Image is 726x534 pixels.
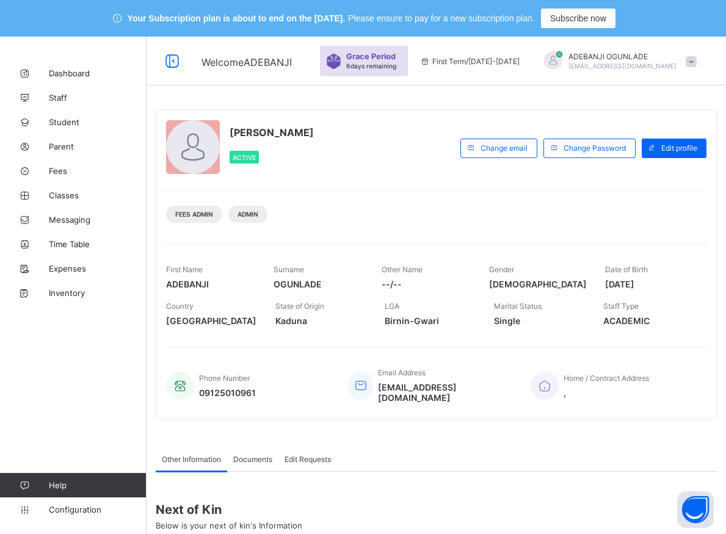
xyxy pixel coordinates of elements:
[532,51,703,71] div: ADEBANJIOGUNLADE
[49,68,147,78] span: Dashboard
[564,388,649,398] span: ,
[49,93,147,103] span: Staff
[378,382,512,403] span: [EMAIL_ADDRESS][DOMAIN_NAME]
[233,455,272,464] span: Documents
[49,264,147,273] span: Expenses
[49,480,146,490] span: Help
[199,373,250,383] span: Phone Number
[233,154,256,161] span: Active
[175,211,213,218] span: Fees Admin
[661,143,697,153] span: Edit profile
[677,491,714,528] button: Open asap
[166,301,194,311] span: Country
[49,505,146,514] span: Configuration
[603,301,639,311] span: Staff Type
[166,316,257,326] span: [GEOGRAPHIC_DATA]
[494,301,542,311] span: Marital Status
[275,316,366,326] span: Kaduna
[420,57,520,66] span: session/term information
[564,373,649,383] span: Home / Contract Address
[564,143,626,153] span: Change Password
[385,301,399,311] span: LGA
[49,190,147,200] span: Classes
[162,455,221,464] span: Other Information
[166,265,203,274] span: First Name
[489,265,514,274] span: Gender
[49,239,147,249] span: Time Table
[238,211,258,218] span: Admin
[166,279,255,289] span: ADEBANJI
[489,279,587,289] span: [DEMOGRAPHIC_DATA]
[605,279,694,289] span: [DATE]
[568,52,677,61] span: ADEBANJI OGUNLADE
[550,13,606,23] span: Subscribe now
[275,301,324,311] span: State of Origin
[603,316,694,326] span: ACADEMIC
[230,126,314,139] span: [PERSON_NAME]
[348,13,535,23] span: Please ensure to pay for a new subscription plan.
[274,265,304,274] span: Surname
[49,288,147,298] span: Inventory
[49,117,147,127] span: Student
[481,143,528,153] span: Change email
[128,13,345,23] span: Your Subscription plan is about to end on the [DATE].
[382,279,471,289] span: --/--
[49,166,147,176] span: Fees
[49,215,147,225] span: Messaging
[326,54,341,69] img: sticker-purple.71386a28dfed39d6af7621340158ba97.svg
[382,265,423,274] span: Other Name
[199,388,256,398] span: 09125010961
[156,502,717,517] span: Next of Kin
[274,279,363,289] span: OGUNLADE
[49,142,147,151] span: Parent
[385,316,476,326] span: Birnin-Gwari
[201,56,292,68] span: Welcome ADEBANJI
[605,265,648,274] span: Date of Birth
[285,455,331,464] span: Edit Requests
[378,368,426,377] span: Email Address
[494,316,585,326] span: Single
[568,62,677,70] span: [EMAIL_ADDRESS][DOMAIN_NAME]
[346,52,396,61] span: Grace Period
[346,62,396,70] span: 6 days remaining
[156,521,302,530] span: Below is your next of kin's Information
